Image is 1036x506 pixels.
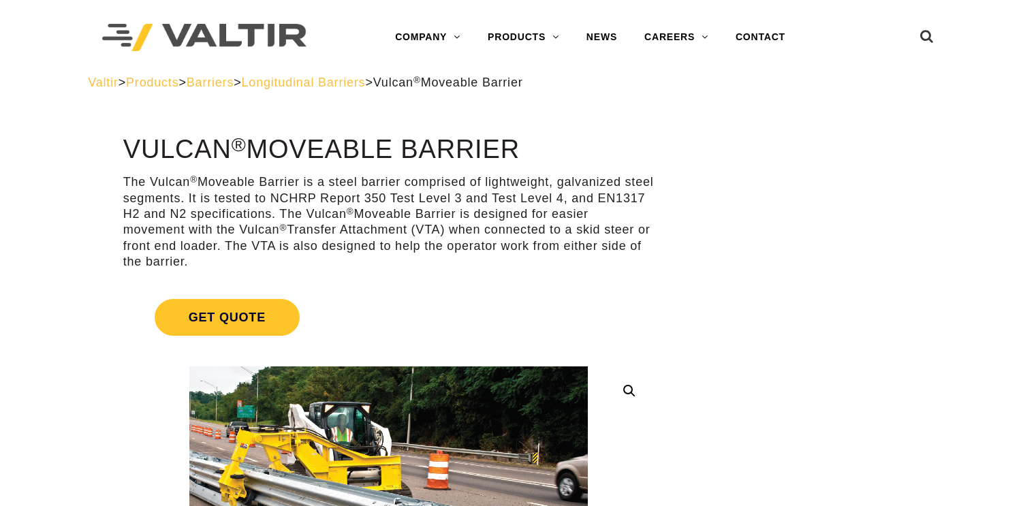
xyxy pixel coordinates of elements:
a: Products [126,76,178,89]
a: COMPANY [381,24,474,51]
div: > > > > [88,75,948,91]
a: CAREERS [631,24,722,51]
sup: ® [347,206,354,217]
img: Valtir [102,24,307,52]
sup: ® [413,75,421,85]
p: The Vulcan Moveable Barrier is a steel barrier comprised of lightweight, galvanized steel segment... [123,174,654,270]
a: CONTACT [722,24,799,51]
a: Get Quote [123,283,654,352]
a: Valtir [88,76,118,89]
a: NEWS [573,24,631,51]
sup: ® [190,174,198,185]
h1: Vulcan Moveable Barrier [123,136,654,164]
sup: ® [279,223,287,233]
a: PRODUCTS [474,24,573,51]
span: Vulcan Moveable Barrier [373,76,523,89]
a: Barriers [187,76,234,89]
sup: ® [232,133,247,155]
a: Longitudinal Barriers [242,76,366,89]
span: Get Quote [155,299,300,336]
